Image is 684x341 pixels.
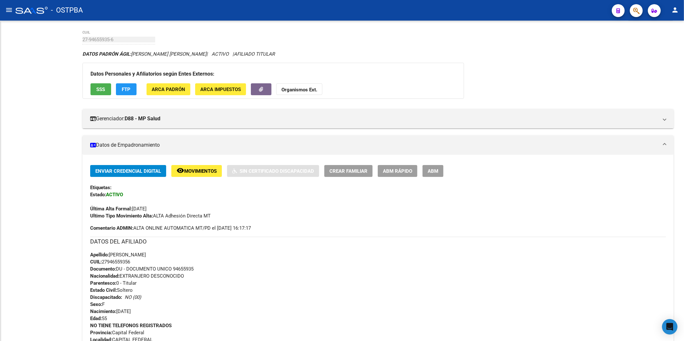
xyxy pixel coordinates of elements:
button: ARCA Padrón [147,83,190,95]
strong: Nacionalidad: [90,273,119,279]
strong: Organismos Ext. [281,87,317,93]
span: Soltero [90,287,133,293]
button: Movimientos [171,165,222,177]
span: DU - DOCUMENTO UNICO 94655935 [90,266,194,272]
strong: Provincia: [90,330,112,336]
strong: NO TIENE TELEFONOS REGISTRADOS [90,323,172,328]
span: Sin Certificado Discapacidad [240,168,314,174]
span: F [90,301,105,307]
span: [PERSON_NAME] [PERSON_NAME] [82,51,206,57]
strong: Etiquetas: [90,185,111,190]
mat-icon: remove_red_eye [176,167,184,174]
strong: Última Alta Formal: [90,206,132,212]
span: ARCA Impuestos [200,87,241,92]
span: ALTA Adhesión Directa MT [90,213,211,219]
strong: DATOS PADRÓN ÁGIL: [82,51,131,57]
strong: ACTIVO [106,192,123,198]
span: 27946559356 [90,259,130,265]
mat-icon: menu [5,6,13,14]
span: ALTA ONLINE AUTOMATICA MT/PD el [DATE] 16:17:17 [90,225,251,232]
strong: Documento: [90,266,116,272]
span: ARCA Padrón [152,87,185,92]
span: AFILIADO TITULAR [234,51,275,57]
strong: Discapacitado: [90,294,122,300]
div: Open Intercom Messenger [662,319,678,335]
span: [PERSON_NAME] [90,252,146,258]
strong: Ultimo Tipo Movimiento Alta: [90,213,153,219]
mat-expansion-panel-header: Datos de Empadronamiento [82,135,674,155]
span: 0 - Titular [90,280,137,286]
span: ABM Rápido [383,168,412,174]
strong: Estado Civil: [90,287,117,293]
strong: Comentario ADMIN: [90,225,133,231]
span: 55 [90,316,107,321]
strong: Apellido: [90,252,109,258]
strong: Sexo: [90,301,102,307]
strong: Edad: [90,316,102,321]
span: [DATE] [90,309,131,314]
button: SSS [90,83,111,95]
button: ARCA Impuestos [195,83,246,95]
mat-panel-title: Gerenciador: [90,115,658,122]
span: EXTRANJERO DESCONOCIDO [90,273,184,279]
strong: D88 - MP Salud [125,115,160,122]
strong: CUIL: [90,259,102,265]
i: NO (00) [125,294,141,300]
h3: DATOS DEL AFILIADO [90,237,666,246]
button: ABM Rápido [378,165,417,177]
button: Enviar Credencial Digital [90,165,166,177]
button: Crear Familiar [324,165,373,177]
h3: Datos Personales y Afiliatorios según Entes Externos: [90,69,456,78]
button: Sin Certificado Discapacidad [227,165,319,177]
span: SSS [97,87,105,92]
span: ABM [428,168,438,174]
span: [DATE] [90,206,147,212]
strong: Nacimiento: [90,309,116,314]
span: Capital Federal [90,330,144,336]
mat-icon: person [671,6,679,14]
span: Movimientos [184,168,217,174]
span: Enviar Credencial Digital [95,168,161,174]
span: Crear Familiar [329,168,367,174]
mat-panel-title: Datos de Empadronamiento [90,142,658,149]
button: FTP [116,83,137,95]
button: ABM [423,165,443,177]
i: | ACTIVO | [82,51,275,57]
span: FTP [122,87,131,92]
strong: Estado: [90,192,106,198]
strong: Parentesco: [90,280,116,286]
mat-expansion-panel-header: Gerenciador:D88 - MP Salud [82,109,674,128]
span: - OSTPBA [51,3,83,17]
button: Organismos Ext. [276,83,322,95]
